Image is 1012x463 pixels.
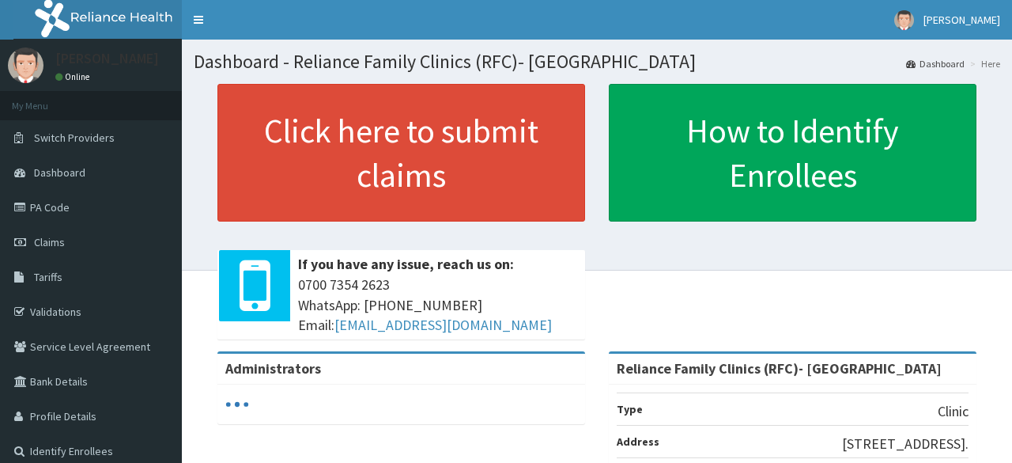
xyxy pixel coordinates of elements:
[225,359,321,378] b: Administrators
[617,402,643,416] b: Type
[334,316,552,334] a: [EMAIL_ADDRESS][DOMAIN_NAME]
[34,131,115,145] span: Switch Providers
[225,393,249,416] svg: audio-loading
[298,275,577,336] span: 0700 7354 2623 WhatsApp: [PHONE_NUMBER] Email:
[617,435,659,449] b: Address
[938,401,969,422] p: Clinic
[842,434,969,454] p: [STREET_ADDRESS].
[55,51,159,66] p: [PERSON_NAME]
[609,84,976,222] a: How to Identify Enrollees
[8,47,43,83] img: User Image
[298,255,514,273] b: If you have any issue, reach us on:
[966,57,1000,70] li: Here
[194,51,1000,72] h1: Dashboard - Reliance Family Clinics (RFC)- [GEOGRAPHIC_DATA]
[34,165,85,180] span: Dashboard
[55,71,93,82] a: Online
[894,10,914,30] img: User Image
[923,13,1000,27] span: [PERSON_NAME]
[617,359,942,378] strong: Reliance Family Clinics (RFC)- [GEOGRAPHIC_DATA]
[34,235,65,249] span: Claims
[906,57,965,70] a: Dashboard
[34,270,62,284] span: Tariffs
[217,84,585,222] a: Click here to submit claims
